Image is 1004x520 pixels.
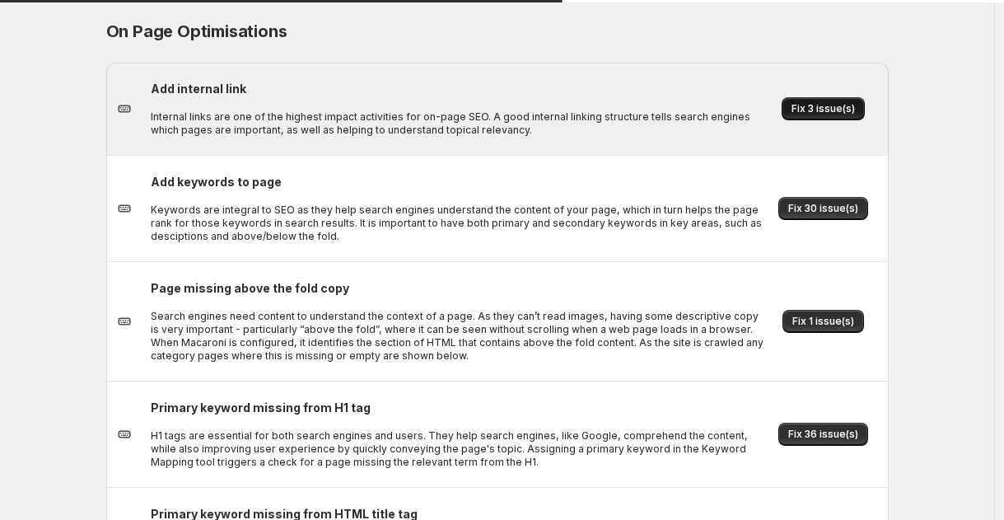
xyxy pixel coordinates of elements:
h2: Page missing above the fold copy [151,280,349,297]
span: Fix 1 issue(s) [792,315,854,328]
button: Fix 3 issue(s) [782,97,865,120]
h2: Primary keyword missing from H1 tag [151,400,371,416]
span: On Page Optimisations [106,21,287,41]
h2: Add keywords to page [151,174,282,190]
span: Fix 36 issue(s) [788,428,858,441]
p: Internal links are one of the highest impact activities for on-page SEO. A good internal linking ... [151,110,765,137]
p: H1 tags are essential for both search engines and users. They help search engines, like Google, c... [151,429,762,469]
p: Keywords are integral to SEO as they help search engines understand the content of your page, whi... [151,204,762,243]
button: Fix 30 issue(s) [778,197,868,220]
h2: Add internal link [151,81,246,97]
span: Fix 3 issue(s) [792,102,855,115]
button: Fix 36 issue(s) [778,423,868,446]
p: Search engines need content to understand the context of a page. As they can’t read images, havin... [151,310,766,363]
button: Fix 1 issue(s) [782,310,864,333]
span: Fix 30 issue(s) [788,202,858,215]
